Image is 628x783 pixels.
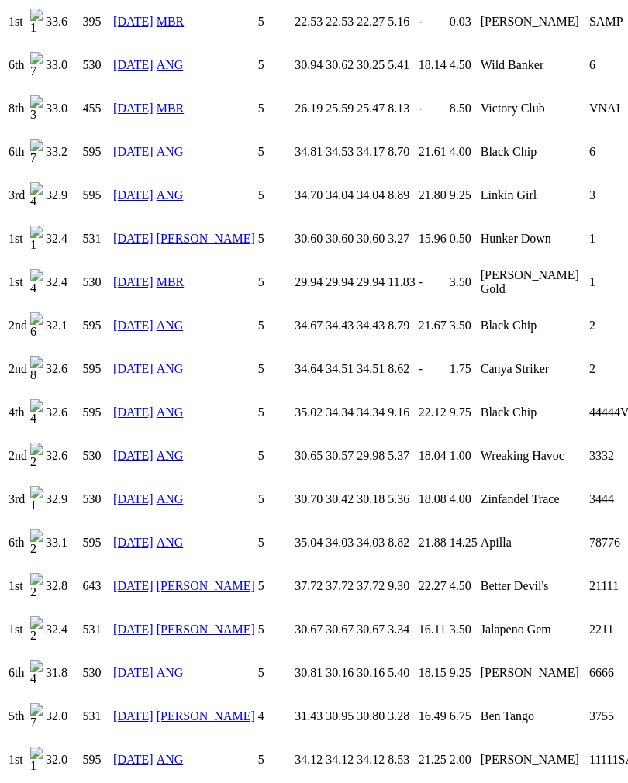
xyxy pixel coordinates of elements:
[45,44,81,86] td: 33.0
[30,703,43,730] img: 7
[325,739,354,781] td: 34.12
[30,9,43,35] img: 1
[356,435,385,477] td: 29.98
[82,609,112,650] td: 531
[30,226,43,252] img: 1
[356,739,385,781] td: 34.12
[325,218,354,260] td: 30.60
[8,88,28,129] td: 8th
[157,492,184,505] a: ANG
[45,522,81,564] td: 33.1
[356,261,385,303] td: 29.94
[325,652,354,694] td: 30.16
[418,695,447,737] td: 16.49
[418,435,447,477] td: 18.04
[418,305,447,347] td: 21.67
[418,131,447,173] td: 21.61
[387,522,416,564] td: 8.82
[449,565,478,607] td: 4.50
[157,188,184,202] a: ANG
[257,174,293,216] td: 5
[157,579,255,592] a: [PERSON_NAME]
[294,131,323,173] td: 34.81
[480,44,587,86] td: Wild Banker
[418,609,447,650] td: 16.11
[157,362,184,375] a: ANG
[45,261,81,303] td: 32.4
[45,174,81,216] td: 32.9
[257,695,293,737] td: 4
[294,522,323,564] td: 35.04
[325,174,354,216] td: 34.04
[257,609,293,650] td: 5
[45,305,81,347] td: 32.1
[82,218,112,260] td: 531
[8,739,28,781] td: 1st
[45,695,81,737] td: 32.0
[30,486,43,512] img: 1
[449,218,478,260] td: 0.50
[418,565,447,607] td: 22.27
[294,391,323,433] td: 35.02
[45,88,81,129] td: 33.0
[356,305,385,347] td: 34.43
[294,478,323,520] td: 30.70
[257,218,293,260] td: 5
[8,435,28,477] td: 2nd
[480,261,587,303] td: [PERSON_NAME] Gold
[294,174,323,216] td: 34.70
[325,348,354,390] td: 34.51
[113,102,154,115] a: [DATE]
[387,609,416,650] td: 3.34
[480,348,587,390] td: Canya Striker
[8,391,28,433] td: 4th
[45,565,81,607] td: 32.8
[8,305,28,347] td: 2nd
[82,565,112,607] td: 643
[8,261,28,303] td: 1st
[356,44,385,86] td: 30.25
[480,695,587,737] td: Ben Tango
[82,88,112,129] td: 455
[30,573,43,599] img: 2
[356,1,385,43] td: 22.27
[449,435,478,477] td: 1.00
[294,305,323,347] td: 34.67
[294,609,323,650] td: 30.67
[113,666,154,679] a: [DATE]
[8,218,28,260] td: 1st
[356,609,385,650] td: 30.67
[480,88,587,129] td: Victory Club
[387,478,416,520] td: 5.36
[30,356,43,382] img: 8
[157,449,184,462] a: ANG
[480,609,587,650] td: Jalapeno Gem
[294,1,323,43] td: 22.53
[449,391,478,433] td: 9.75
[418,88,447,129] td: -
[257,391,293,433] td: 5
[356,522,385,564] td: 34.03
[449,44,478,86] td: 4.50
[82,435,112,477] td: 530
[113,753,154,766] a: [DATE]
[8,348,28,390] td: 2nd
[449,652,478,694] td: 9.25
[30,52,43,78] img: 7
[113,536,154,549] a: [DATE]
[8,522,28,564] td: 6th
[387,348,416,390] td: 8.62
[480,652,587,694] td: [PERSON_NAME]
[82,522,112,564] td: 595
[257,131,293,173] td: 5
[257,435,293,477] td: 5
[30,312,43,339] img: 6
[257,522,293,564] td: 5
[157,753,184,766] a: ANG
[30,529,43,556] img: 2
[449,131,478,173] td: 4.00
[387,739,416,781] td: 8.53
[325,391,354,433] td: 34.34
[45,218,81,260] td: 32.4
[325,695,354,737] td: 30.95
